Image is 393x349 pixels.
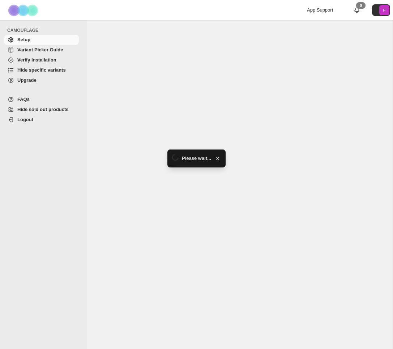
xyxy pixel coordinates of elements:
[4,65,79,75] a: Hide specific variants
[17,47,63,52] span: Variant Picker Guide
[4,115,79,125] a: Logout
[4,105,79,115] a: Hide sold out products
[356,2,366,9] div: 0
[383,8,386,12] text: F
[372,4,390,16] button: Avatar with initials F
[17,97,30,102] span: FAQs
[17,77,37,83] span: Upgrade
[307,7,333,13] span: App Support
[17,67,66,73] span: Hide specific variants
[379,5,389,15] span: Avatar with initials F
[4,94,79,105] a: FAQs
[17,57,56,63] span: Verify Installation
[182,155,211,162] span: Please wait...
[353,7,360,14] a: 0
[17,117,33,122] span: Logout
[7,27,82,33] span: CAMOUFLAGE
[6,0,42,20] img: Camouflage
[4,45,79,55] a: Variant Picker Guide
[4,55,79,65] a: Verify Installation
[17,107,69,112] span: Hide sold out products
[4,35,79,45] a: Setup
[17,37,30,42] span: Setup
[4,75,79,85] a: Upgrade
